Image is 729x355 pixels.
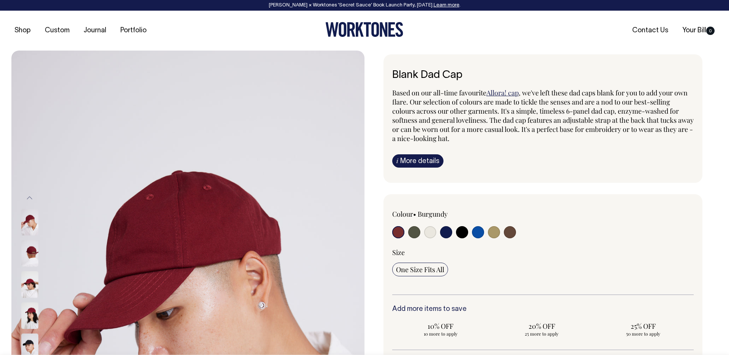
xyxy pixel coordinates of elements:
img: burgundy [21,271,38,298]
input: 20% OFF 25 more to apply [494,319,590,339]
span: 10% OFF [396,322,485,331]
input: 25% OFF 50 more to apply [595,319,691,339]
span: One Size Fits All [396,265,444,274]
a: Learn more [434,3,459,8]
div: Size [392,248,694,257]
span: 25% OFF [598,322,688,331]
input: 10% OFF 10 more to apply [392,319,489,339]
span: 20% OFF [497,322,587,331]
label: Burgundy [418,209,448,219]
span: , we've left these dad caps blank for you to add your own flare. Our selection of colours are mad... [392,88,694,143]
span: 0 [706,27,715,35]
span: Based on our all-time favourite [392,88,486,97]
span: 25 more to apply [497,331,587,337]
img: burgundy [21,240,38,267]
span: • [413,209,416,219]
a: Shop [11,24,34,37]
h6: Blank Dad Cap [392,70,694,81]
img: burgundy [21,303,38,329]
a: Allora! cap [486,88,519,97]
div: [PERSON_NAME] × Worktones ‘Secret Sauce’ Book Launch Party, [DATE]. . [8,3,721,8]
input: One Size Fits All [392,263,448,276]
span: i [396,157,398,165]
button: Previous [24,190,35,207]
a: Contact Us [629,24,671,37]
a: Custom [42,24,73,37]
h6: Add more items to save [392,306,694,313]
span: 10 more to apply [396,331,485,337]
a: iMore details [392,154,443,168]
a: Journal [80,24,109,37]
a: Your Bill0 [679,24,718,37]
img: burgundy [21,209,38,236]
a: Portfolio [117,24,150,37]
div: Colour [392,209,513,219]
span: 50 more to apply [598,331,688,337]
